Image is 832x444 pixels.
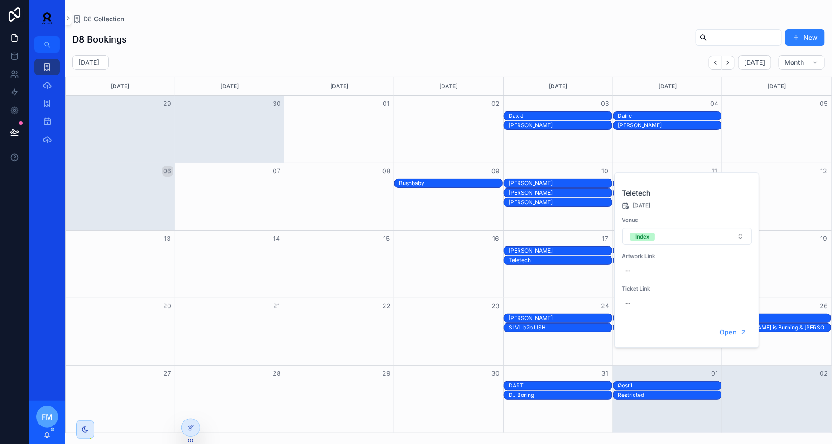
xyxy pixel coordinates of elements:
[818,233,829,244] button: 19
[271,368,282,379] button: 28
[509,180,612,187] div: [PERSON_NAME]
[509,189,612,197] div: Kolter
[622,285,752,292] span: Ticket Link
[509,122,612,129] div: [PERSON_NAME]
[490,368,501,379] button: 30
[509,256,612,264] div: Teletech
[509,247,612,254] div: [PERSON_NAME]
[271,301,282,311] button: 21
[618,382,721,390] div: Øostil
[490,233,501,244] button: 16
[381,368,392,379] button: 29
[600,301,611,311] button: 24
[509,391,612,399] div: DJ Boring
[509,324,612,332] div: SLVL b2b USH
[622,216,752,224] span: Venue
[271,166,282,177] button: 07
[709,56,722,70] button: Back
[509,382,612,390] div: DART
[381,166,392,177] button: 08
[509,315,612,322] div: [PERSON_NAME]
[618,122,721,129] div: [PERSON_NAME]
[65,77,832,433] div: Month View
[818,301,829,311] button: 26
[818,166,829,177] button: 12
[395,77,502,95] div: [DATE]
[633,202,650,209] span: [DATE]
[490,166,501,177] button: 09
[709,98,720,109] button: 04
[509,189,612,196] div: [PERSON_NAME]
[381,98,392,109] button: 01
[162,233,173,244] button: 13
[399,179,503,187] div: Bushbaby
[381,301,392,311] button: 22
[784,58,804,67] span: Month
[509,121,612,129] div: Paul Van Dyk
[509,324,612,331] div: SLVL b2b USH
[509,179,612,187] div: Aaron Hibell
[399,180,503,187] div: Bushbaby
[618,121,721,129] div: Yousuke Yukimatsu
[36,11,58,25] img: App logo
[162,301,173,311] button: 20
[83,14,124,24] span: D8 Collection
[509,382,612,389] div: DART
[622,228,752,245] button: Select Button
[727,324,831,331] div: [PERSON_NAME] is Burning & [PERSON_NAME] Law
[618,112,721,119] div: Daire
[622,187,752,198] h2: Teletech
[490,301,501,311] button: 23
[785,29,825,46] button: New
[709,166,720,177] button: 11
[509,198,612,206] div: Oscar Mulero
[509,391,612,399] div: DJ Boring
[42,411,53,422] span: FM
[738,55,771,70] button: [DATE]
[271,233,282,244] button: 14
[162,98,173,109] button: 29
[490,98,501,109] button: 02
[724,77,830,95] div: [DATE]
[615,77,721,95] div: [DATE]
[177,77,283,95] div: [DATE]
[509,199,612,206] div: [PERSON_NAME]
[162,368,173,379] button: 27
[727,324,831,332] div: Enzo is Burning & Murphy's Law
[600,368,611,379] button: 31
[286,77,392,95] div: [DATE]
[722,56,735,70] button: Next
[818,368,829,379] button: 02
[618,391,721,399] div: Restricted
[600,98,611,109] button: 03
[709,368,720,379] button: 01
[618,382,721,389] div: Øostil
[622,253,752,260] span: Artwork Link
[509,247,612,255] div: Nick Warren
[29,53,65,159] div: scrollable content
[818,98,829,109] button: 05
[509,257,612,264] div: Teletech
[744,58,765,67] span: [DATE]
[72,33,127,46] h1: D8 Bookings
[67,77,173,95] div: [DATE]
[600,233,611,244] button: 17
[505,77,611,95] div: [DATE]
[509,112,612,119] div: Dax J
[381,233,392,244] button: 15
[600,166,611,177] button: 10
[625,267,631,274] div: --
[509,314,612,322] div: Andres Campo
[78,58,99,67] h2: [DATE]
[162,166,173,177] button: 06
[618,391,721,399] div: Restricted
[714,325,753,340] button: Open
[635,233,649,241] div: Index
[720,328,736,336] span: Open
[271,98,282,109] button: 30
[72,14,124,24] a: D8 Collection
